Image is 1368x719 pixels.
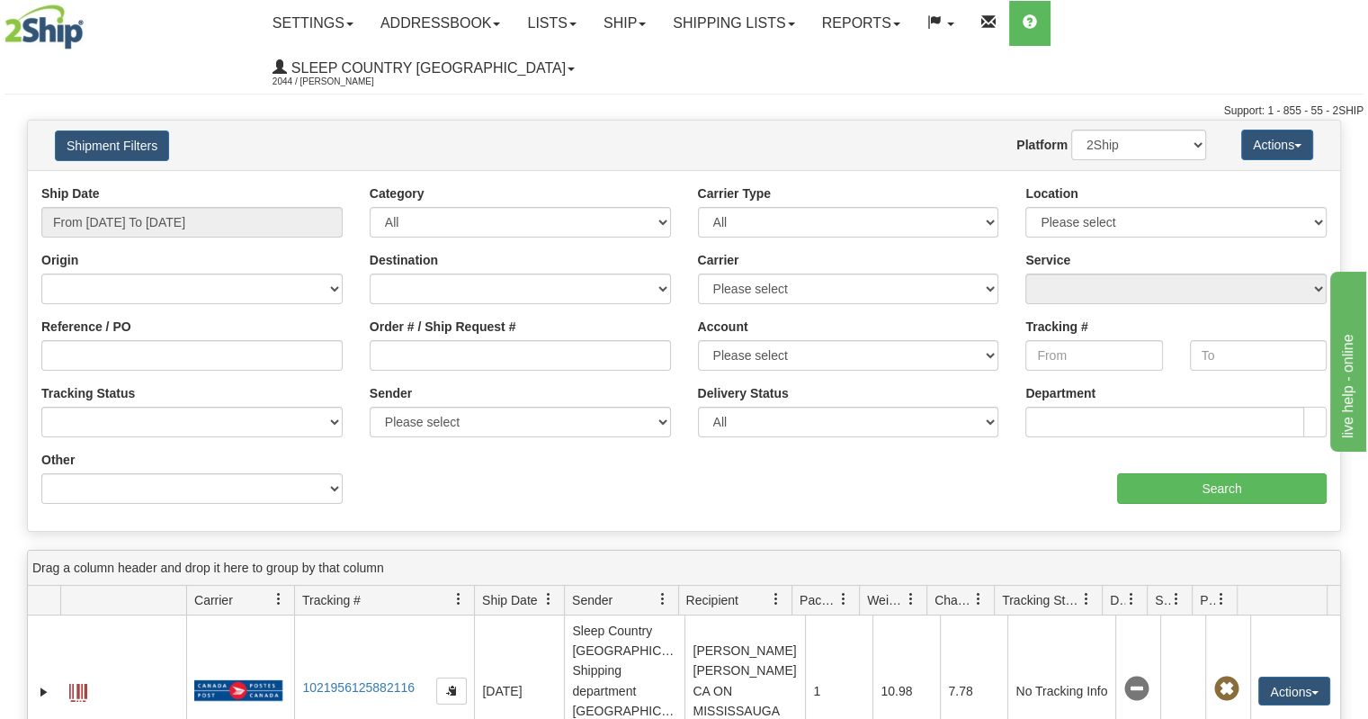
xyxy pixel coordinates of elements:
[1110,591,1125,609] span: Delivery Status
[1025,340,1162,371] input: From
[264,584,294,615] a: Carrier filter column settings
[1123,677,1149,702] span: No Tracking Info
[41,184,100,202] label: Ship Date
[1002,591,1080,609] span: Tracking Status
[28,551,1340,586] div: grid grouping header
[896,584,926,615] a: Weight filter column settings
[443,584,474,615] a: Tracking # filter column settings
[590,1,659,46] a: Ship
[1161,584,1192,615] a: Shipment Issues filter column settings
[686,591,738,609] span: Recipient
[659,1,808,46] a: Shipping lists
[1258,677,1330,706] button: Actions
[828,584,859,615] a: Packages filter column settings
[273,73,407,91] span: 2044 / [PERSON_NAME]
[41,451,75,469] label: Other
[648,584,678,615] a: Sender filter column settings
[809,1,914,46] a: Reports
[1025,184,1077,202] label: Location
[1200,591,1215,609] span: Pickup Status
[287,60,566,76] span: Sleep Country [GEOGRAPHIC_DATA]
[698,318,748,336] label: Account
[370,184,425,202] label: Category
[1025,384,1095,402] label: Department
[41,318,131,336] label: Reference / PO
[41,251,78,269] label: Origin
[1213,677,1238,702] span: Pickup Not Assigned
[55,130,169,161] button: Shipment Filters
[370,251,438,269] label: Destination
[1025,251,1070,269] label: Service
[1116,584,1147,615] a: Delivery Status filter column settings
[302,680,415,695] a: 1021956125882116
[436,678,467,705] button: Copy to clipboard
[1016,136,1068,154] label: Platform
[800,591,837,609] span: Packages
[1071,584,1102,615] a: Tracking Status filter column settings
[698,184,771,202] label: Carrier Type
[698,384,789,402] label: Delivery Status
[514,1,589,46] a: Lists
[533,584,564,615] a: Ship Date filter column settings
[963,584,994,615] a: Charge filter column settings
[934,591,972,609] span: Charge
[1117,473,1327,504] input: Search
[370,318,516,336] label: Order # / Ship Request #
[194,679,282,702] img: 20 - Canada Post
[1206,584,1237,615] a: Pickup Status filter column settings
[13,11,166,32] div: live help - online
[4,103,1364,119] div: Support: 1 - 855 - 55 - 2SHIP
[761,584,791,615] a: Recipient filter column settings
[1155,591,1170,609] span: Shipment Issues
[698,251,739,269] label: Carrier
[572,591,612,609] span: Sender
[259,46,588,91] a: Sleep Country [GEOGRAPHIC_DATA] 2044 / [PERSON_NAME]
[1190,340,1327,371] input: To
[35,683,53,701] a: Expand
[1025,318,1087,336] label: Tracking #
[1327,267,1366,451] iframe: chat widget
[482,591,537,609] span: Ship Date
[1241,130,1313,160] button: Actions
[69,676,87,705] a: Label
[4,4,84,49] img: logo2044.jpg
[370,384,412,402] label: Sender
[867,591,905,609] span: Weight
[41,384,135,402] label: Tracking Status
[194,591,233,609] span: Carrier
[259,1,367,46] a: Settings
[367,1,514,46] a: Addressbook
[302,591,361,609] span: Tracking #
